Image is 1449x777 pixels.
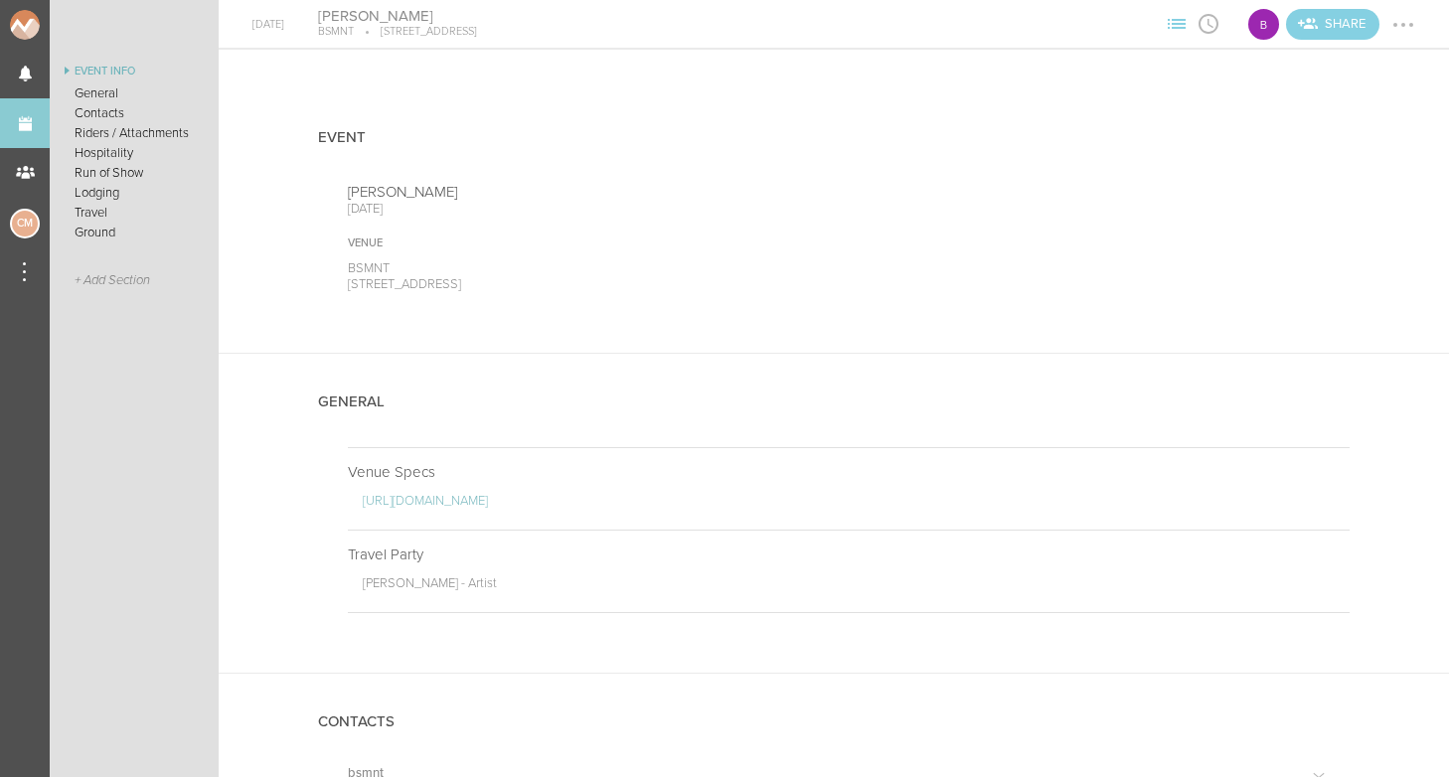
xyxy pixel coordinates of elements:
[50,223,219,242] a: Ground
[348,545,1350,563] p: Travel Party
[363,575,1350,597] p: [PERSON_NAME] - Artist
[318,393,385,410] h4: General
[50,203,219,223] a: Travel
[348,463,1350,481] p: Venue Specs
[318,7,477,26] h4: [PERSON_NAME]
[363,493,488,509] a: [URL][DOMAIN_NAME]
[1246,7,1281,42] div: B
[50,163,219,183] a: Run of Show
[50,123,219,143] a: Riders / Attachments
[50,60,219,83] a: Event Info
[348,276,805,292] p: [STREET_ADDRESS]
[50,103,219,123] a: Contacts
[318,129,366,146] h4: Event
[1246,7,1281,42] div: bsmnt
[1161,17,1193,29] span: View Sections
[1193,17,1224,29] span: View Itinerary
[1286,9,1379,40] div: Share
[50,83,219,103] a: General
[348,260,805,276] p: BSMNT
[75,273,150,288] span: + Add Section
[10,10,122,40] img: NOMAD
[10,209,40,238] div: Charlie McGinley
[348,201,805,217] p: [DATE]
[318,713,395,730] h4: Contacts
[50,143,219,163] a: Hospitality
[1286,9,1379,40] a: Invite teams to the Event
[348,236,805,250] div: Venue
[348,183,805,201] p: [PERSON_NAME]
[50,183,219,203] a: Lodging
[354,25,477,39] p: [STREET_ADDRESS]
[318,25,354,39] p: BSMNT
